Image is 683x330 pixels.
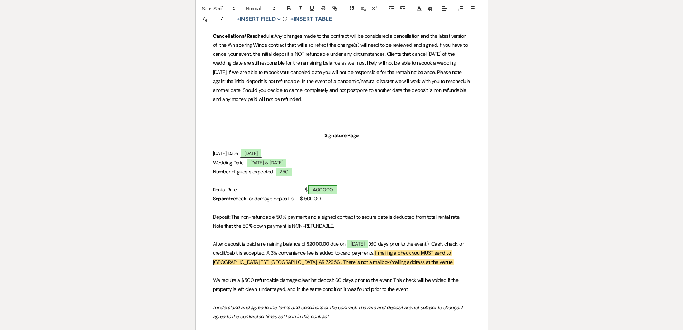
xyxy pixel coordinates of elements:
[307,241,329,247] strong: $2000.00
[273,33,274,39] u: :
[213,277,460,292] span: We require a $500 refundable damage/cleaning deposit 60 days prior to the event. This check will ...
[346,239,369,248] span: [DATE]
[240,149,262,158] span: [DATE]
[213,168,274,175] span: Number of guests expected:
[213,304,463,320] em: I understand and agree to the terms and conditions of the contract. The rate and deposit are not ...
[288,15,334,24] button: +Insert Table
[308,185,337,194] span: 4000.00
[213,214,462,229] span: Deposit: The non-refundable 50% payment and a signed contract to secure date is deducted from tot...
[330,241,345,247] span: due on
[213,195,233,202] strong: Separate
[440,4,450,13] span: Alignment
[213,33,274,39] u: Cancellations/Reschedule
[213,150,239,157] span: [DATE] Date:
[275,167,293,176] span: 250
[213,241,306,247] span: After deposit is paid a remaining balance of
[213,33,471,102] span: Any changes made to the contract will be considered a cancellation and the latest version of the ...
[213,250,454,265] span: If mailing a check you MUST send to [GEOGRAPHIC_DATA] EST. [GEOGRAPHIC_DATA], AR 72956 . There is...
[234,15,284,24] button: Insert Field
[246,158,288,167] span: [DATE] & [DATE]
[290,17,294,22] span: +
[414,4,424,13] span: Text Color
[324,132,358,139] strong: Signature Page
[237,17,240,22] span: +
[305,186,307,193] span: $
[213,159,245,166] span: Wedding Date:
[424,4,434,13] span: Text Background Color
[233,195,321,202] span: check for damage deposit of $ 500.00
[243,4,278,13] span: Header Formats
[213,186,238,193] span: Rental Rate:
